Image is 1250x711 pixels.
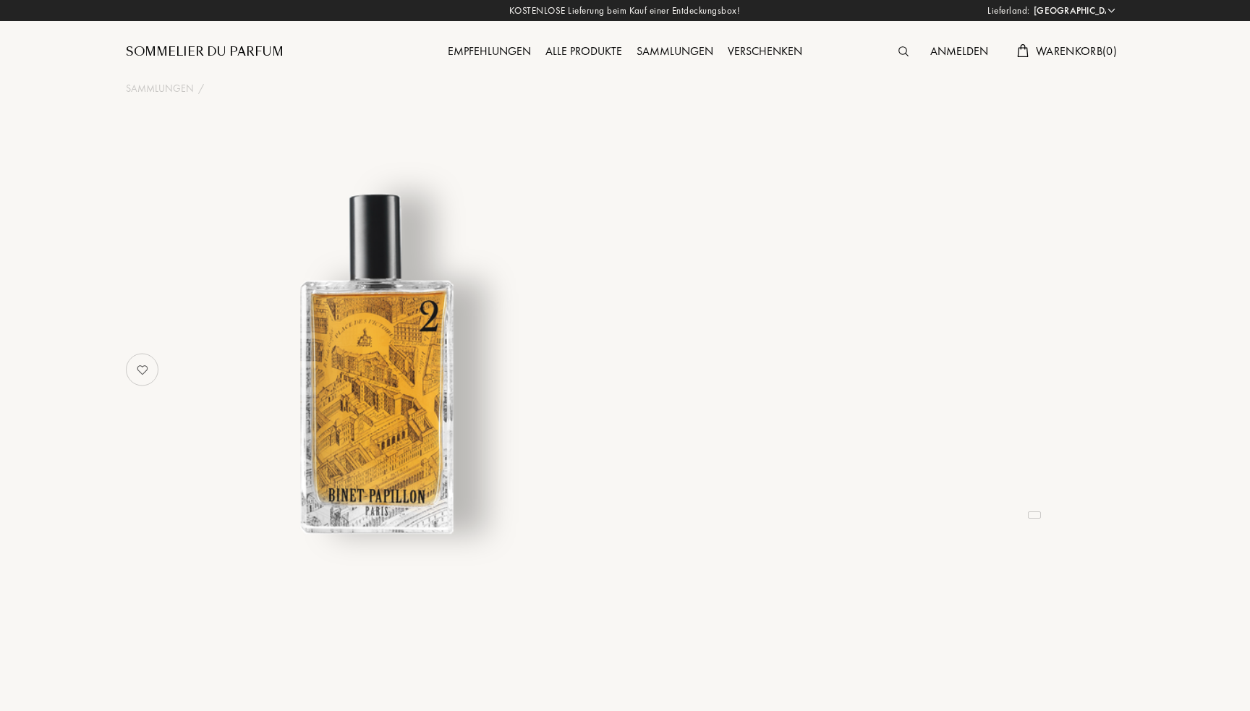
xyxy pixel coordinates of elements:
div: / [198,81,204,96]
a: Sammlungen [629,43,720,59]
a: Sammlungen [126,81,194,96]
img: undefined undefined [197,184,555,542]
div: Empfehlungen [441,43,538,61]
a: Anmelden [923,43,995,59]
a: Sommelier du Parfum [126,43,284,61]
span: Warenkorb ( 0 ) [1036,43,1117,59]
img: no_like_p.png [128,355,157,384]
span: Lieferland: [987,4,1030,18]
div: Verschenken [720,43,809,61]
div: Sammlungen [629,43,720,61]
a: Alle Produkte [538,43,629,59]
div: Alle Produkte [538,43,629,61]
a: Verschenken [720,43,809,59]
img: cart.svg [1017,44,1029,57]
a: Empfehlungen [441,43,538,59]
div: Anmelden [923,43,995,61]
img: search_icn.svg [898,46,909,56]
